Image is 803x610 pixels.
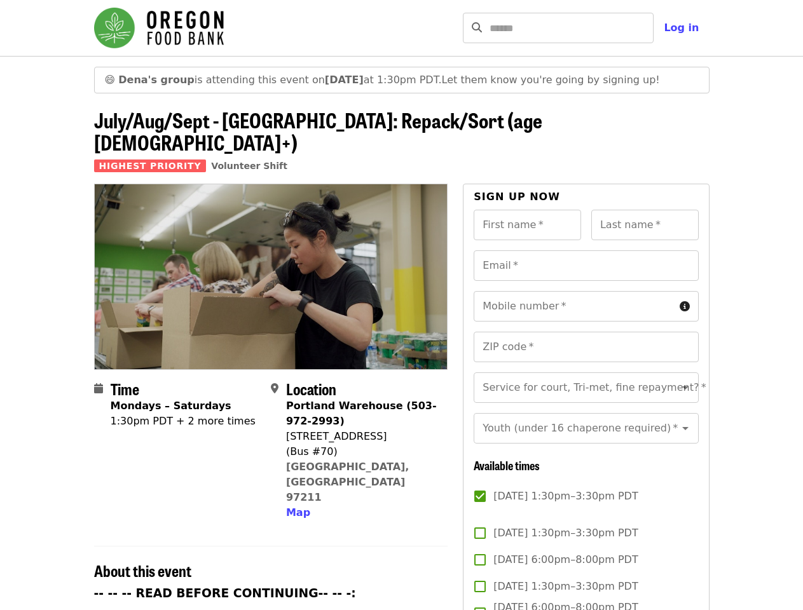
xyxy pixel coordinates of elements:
strong: [DATE] [325,74,364,86]
input: First name [474,210,581,240]
strong: Portland Warehouse (503-972-2993) [286,400,437,427]
span: grinning face emoji [105,74,116,86]
span: Sign up now [474,191,560,203]
img: July/Aug/Sept - Portland: Repack/Sort (age 8+) organized by Oregon Food Bank [95,184,448,369]
input: ZIP code [474,332,698,362]
i: search icon [472,22,482,34]
a: [GEOGRAPHIC_DATA], [GEOGRAPHIC_DATA] 97211 [286,461,409,503]
strong: Mondays – Saturdays [111,400,231,412]
button: Open [676,379,694,396]
button: Map [286,505,310,520]
i: map-marker-alt icon [271,383,278,395]
input: Email [474,250,698,281]
div: 1:30pm PDT + 2 more times [111,414,256,429]
strong: Dena's group [118,74,195,86]
span: [DATE] 6:00pm–8:00pm PDT [493,552,638,567]
input: Search [490,13,654,43]
span: [DATE] 1:30pm–3:30pm PDT [493,489,638,504]
input: Last name [591,210,699,240]
span: Location [286,377,336,400]
div: [STREET_ADDRESS] [286,429,437,444]
strong: -- -- -- READ BEFORE CONTINUING-- -- -: [94,586,356,600]
span: Let them know you're going by signing up! [442,74,660,86]
a: Volunteer Shift [211,161,287,171]
span: is attending this event on at 1:30pm PDT. [118,74,441,86]
span: About this event [94,559,191,581]
i: circle-info icon [680,301,690,313]
div: (Bus #70) [286,444,437,459]
span: [DATE] 1:30pm–3:30pm PDT [493,579,638,594]
span: July/Aug/Sept - [GEOGRAPHIC_DATA]: Repack/Sort (age [DEMOGRAPHIC_DATA]+) [94,105,542,157]
span: [DATE] 1:30pm–3:30pm PDT [493,525,638,541]
span: Log in [664,22,699,34]
img: Oregon Food Bank - Home [94,8,224,48]
span: Highest Priority [94,159,207,172]
span: Time [111,377,139,400]
span: Available times [474,457,540,473]
button: Log in [654,15,709,41]
button: Open [676,419,694,437]
span: Map [286,506,310,518]
input: Mobile number [474,291,674,322]
i: calendar icon [94,383,103,395]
